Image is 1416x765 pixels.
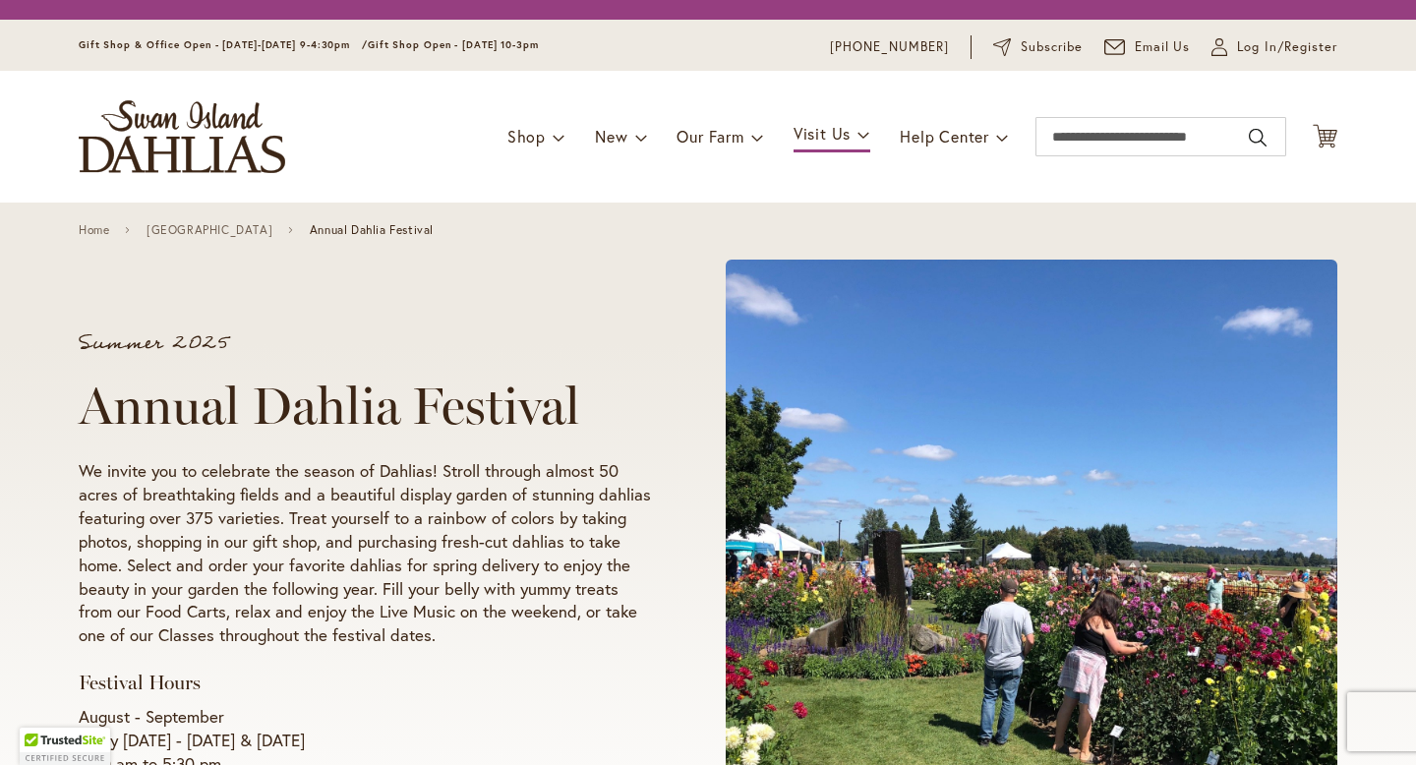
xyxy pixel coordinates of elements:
[830,37,949,57] a: [PHONE_NUMBER]
[20,728,110,765] div: TrustedSite Certified
[79,100,285,173] a: store logo
[79,38,368,51] span: Gift Shop & Office Open - [DATE]-[DATE] 9-4:30pm /
[79,333,651,353] p: Summer 2025
[310,223,434,237] span: Annual Dahlia Festival
[595,126,627,147] span: New
[79,223,109,237] a: Home
[1021,37,1083,57] span: Subscribe
[368,38,539,51] span: Gift Shop Open - [DATE] 10-3pm
[79,377,651,436] h1: Annual Dahlia Festival
[1135,37,1191,57] span: Email Us
[1211,37,1337,57] a: Log In/Register
[993,37,1083,57] a: Subscribe
[794,123,851,144] span: Visit Us
[677,126,743,147] span: Our Farm
[147,223,272,237] a: [GEOGRAPHIC_DATA]
[1237,37,1337,57] span: Log In/Register
[79,459,651,648] p: We invite you to celebrate the season of Dahlias! Stroll through almost 50 acres of breathtaking ...
[900,126,989,147] span: Help Center
[1249,122,1267,153] button: Search
[1104,37,1191,57] a: Email Us
[507,126,546,147] span: Shop
[79,671,651,695] h3: Festival Hours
